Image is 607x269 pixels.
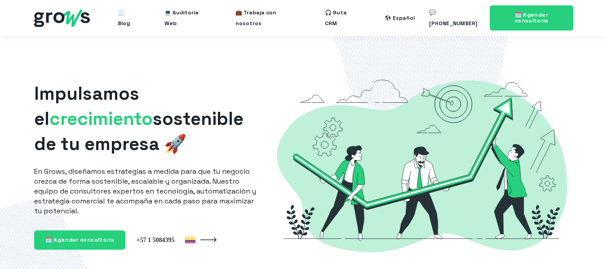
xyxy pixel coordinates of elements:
img: grows - hubspot [34,9,90,27]
a: 🧾 Blog [118,4,136,32]
a: 🗓️ Agendar consultoría [490,5,573,31]
img: Grows-Growth-Marketing-Hacking-Hubspot [270,65,573,266]
span: 🗓️ Agendar consultoría [45,236,115,243]
a: 💬 [PHONE_NUMBER] [429,4,479,32]
img: Colombia +57 1 5084395 [136,236,195,244]
div: Español [393,13,415,23]
a: 🗓️ Agendar consultoría [34,230,126,250]
a: 💼 Trabaja con nosotros [235,4,296,32]
span: 🗓️ Agendar consultoría [514,11,549,24]
a: 🎧 Ruta CRM [325,4,356,32]
span: crecimiento [49,107,153,130]
h1: Impulsamos el sostenible de tu empresa 🚀 [34,81,256,157]
p: En Grows, diseñamos estrategias a medida para que tu negocio crezca de forma sostenible, escalabl... [34,167,256,216]
iframe: Chat Widget [562,226,607,269]
a: 💻 Auditoría Web [164,4,207,32]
